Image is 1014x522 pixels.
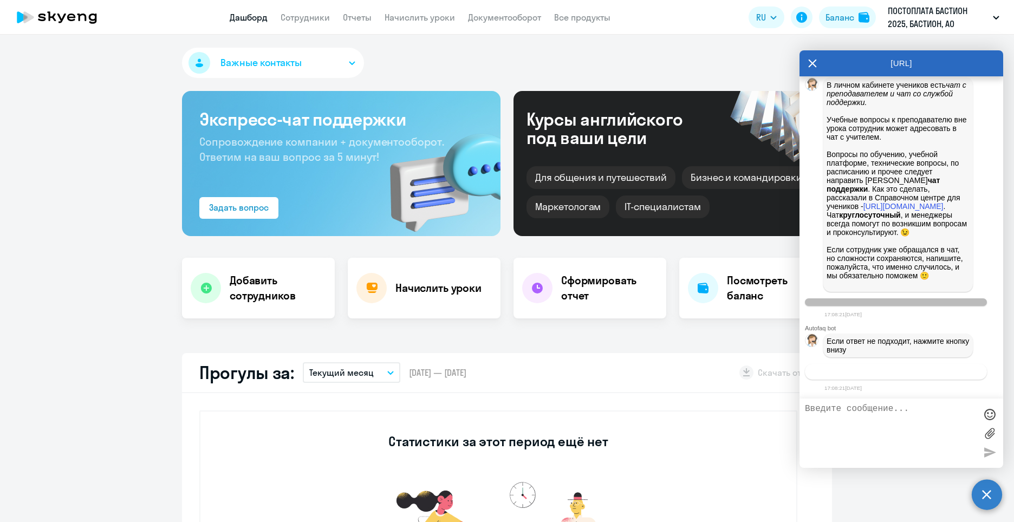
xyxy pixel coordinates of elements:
p: ПОСТОПЛАТА БАСТИОН 2025, БАСТИОН, АО [888,4,989,30]
h3: Статистики за этот период ещё нет [388,433,608,450]
button: Связаться с менеджером [805,364,987,380]
button: Текущий месяц [303,362,400,383]
button: ПОСТОПЛАТА БАСТИОН 2025, БАСТИОН, АО [882,4,1005,30]
a: Документооборот [468,12,541,23]
div: Маркетологам [526,195,609,218]
div: Для общения и путешествий [526,166,675,189]
button: Задать вопрос [199,197,278,219]
span: Связаться с менеджером [854,368,937,376]
em: чат с преподавателем и чат со службой поддержки. [827,81,968,107]
h3: Экспресс-чат поддержки [199,108,483,130]
button: Балансbalance [819,6,876,28]
label: Лимит 10 файлов [981,425,998,441]
h4: Посмотреть баланс [727,273,823,303]
span: Сопровождение компании + документооборот. Ответим на ваш вопрос за 5 минут! [199,135,444,164]
a: Сотрудники [281,12,330,23]
a: Дашборд [230,12,268,23]
time: 17:08:21[DATE] [824,385,862,391]
img: bot avatar [805,78,819,94]
h2: Прогулы за: [199,362,294,383]
button: Важные контакты [182,48,364,78]
a: Все продукты [554,12,610,23]
p: Текущий месяц [309,366,374,379]
h4: Сформировать отчет [561,273,658,303]
span: [DATE] — [DATE] [409,367,466,379]
span: Важные контакты [220,56,302,70]
button: RU [749,6,784,28]
div: Баланс [825,11,854,24]
h4: Начислить уроки [395,280,482,296]
img: bot avatar [805,334,819,350]
div: Курсы английского под ваши цели [526,110,712,147]
a: [URL][DOMAIN_NAME] [863,202,944,211]
span: Если ответ не подходит, нажмите кнопку внизу [827,337,971,354]
img: bg-img [374,114,500,236]
a: Начислить уроки [385,12,455,23]
p: В личном кабинете учеников есть Учебные вопросы к преподавателю вне урока сотрудник может адресов... [827,81,970,289]
div: Autofaq bot [805,325,1003,331]
span: RU [756,11,766,24]
div: Задать вопрос [209,201,269,214]
div: Бизнес и командировки [682,166,811,189]
a: Отчеты [343,12,372,23]
h4: Добавить сотрудников [230,273,326,303]
strong: круглосуточный [839,211,900,219]
div: IT-специалистам [616,195,709,218]
strong: чат поддержки [827,176,942,193]
img: balance [859,12,869,23]
time: 17:08:21[DATE] [824,311,862,317]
